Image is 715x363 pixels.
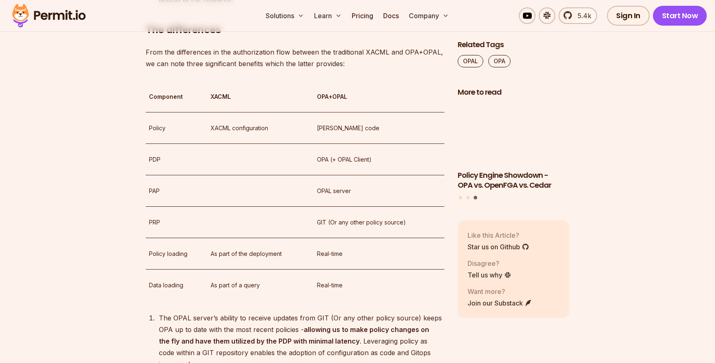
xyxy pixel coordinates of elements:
h2: More to read [458,87,569,98]
strong: XACML [211,93,231,100]
p: PDP [149,155,204,165]
img: Policy Engine Showdown - OPA vs. OpenFGA vs. Cedar [458,103,569,165]
a: Docs [380,7,402,24]
button: Learn [311,7,345,24]
li: 3 of 3 [458,103,569,191]
h2: Related Tags [458,40,569,50]
a: Sign In [607,6,650,26]
a: Start Now [653,6,707,26]
p: [PERSON_NAME] code [317,123,441,133]
a: OPA [488,55,511,67]
a: Tell us why [468,270,511,280]
h3: Policy Engine Showdown - OPA vs. OpenFGA vs. Cedar [458,170,569,191]
p: From the differences in the authorization flow between the traditional XACML and OPA+OPAL, we can... [146,46,444,69]
button: Company [405,7,452,24]
button: Go to slide 3 [473,196,477,199]
a: Pricing [348,7,377,24]
a: Join our Substack [468,298,532,308]
p: Data loading [149,280,204,290]
button: Go to slide 1 [459,196,462,199]
p: PRP [149,217,204,227]
a: OPAL [458,55,483,67]
button: Go to slide 2 [466,196,470,199]
p: OPAL server [317,186,441,196]
strong: Component [149,93,183,100]
div: Posts [458,103,569,201]
a: Star us on Github [468,242,529,252]
p: Like this Article? [468,230,529,240]
strong: OPA+OPAL [317,93,347,100]
p: PAP [149,186,204,196]
p: Real-time [317,249,441,259]
p: Want more? [468,287,532,296]
p: As part of the deployment [211,249,310,259]
span: 5.4k [573,11,591,21]
a: Policy Engine Showdown - OPA vs. OpenFGA vs. Cedar Policy Engine Showdown - OPA vs. OpenFGA vs. C... [458,103,569,191]
p: GIT (Or any other policy source) [317,217,441,227]
p: OPA (+ OPAL Client) [317,155,441,165]
p: Real-time [317,280,441,290]
p: Policy [149,123,204,133]
p: XACML configuration [211,123,310,133]
p: Disagree? [468,258,511,268]
a: 5.4k [559,7,597,24]
button: Solutions [262,7,307,24]
img: Permit logo [8,2,89,30]
p: As part of a query [211,280,310,290]
p: Policy loading [149,249,204,259]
